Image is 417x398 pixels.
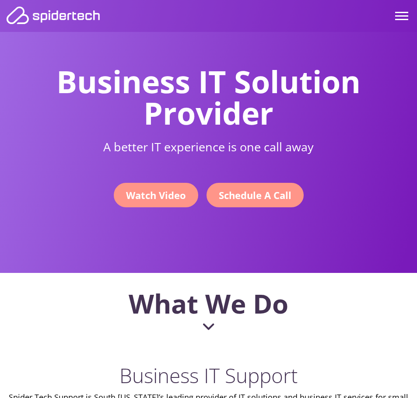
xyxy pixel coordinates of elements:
div: A better IT experience is one call away [7,140,410,154]
a: Schedule A Call [207,183,304,207]
h2: What We Do [7,290,410,330]
h2: Business IT Support [7,365,410,386]
a: Watch Video [114,183,198,207]
h2: Business IT Solution Provider [7,66,410,129]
